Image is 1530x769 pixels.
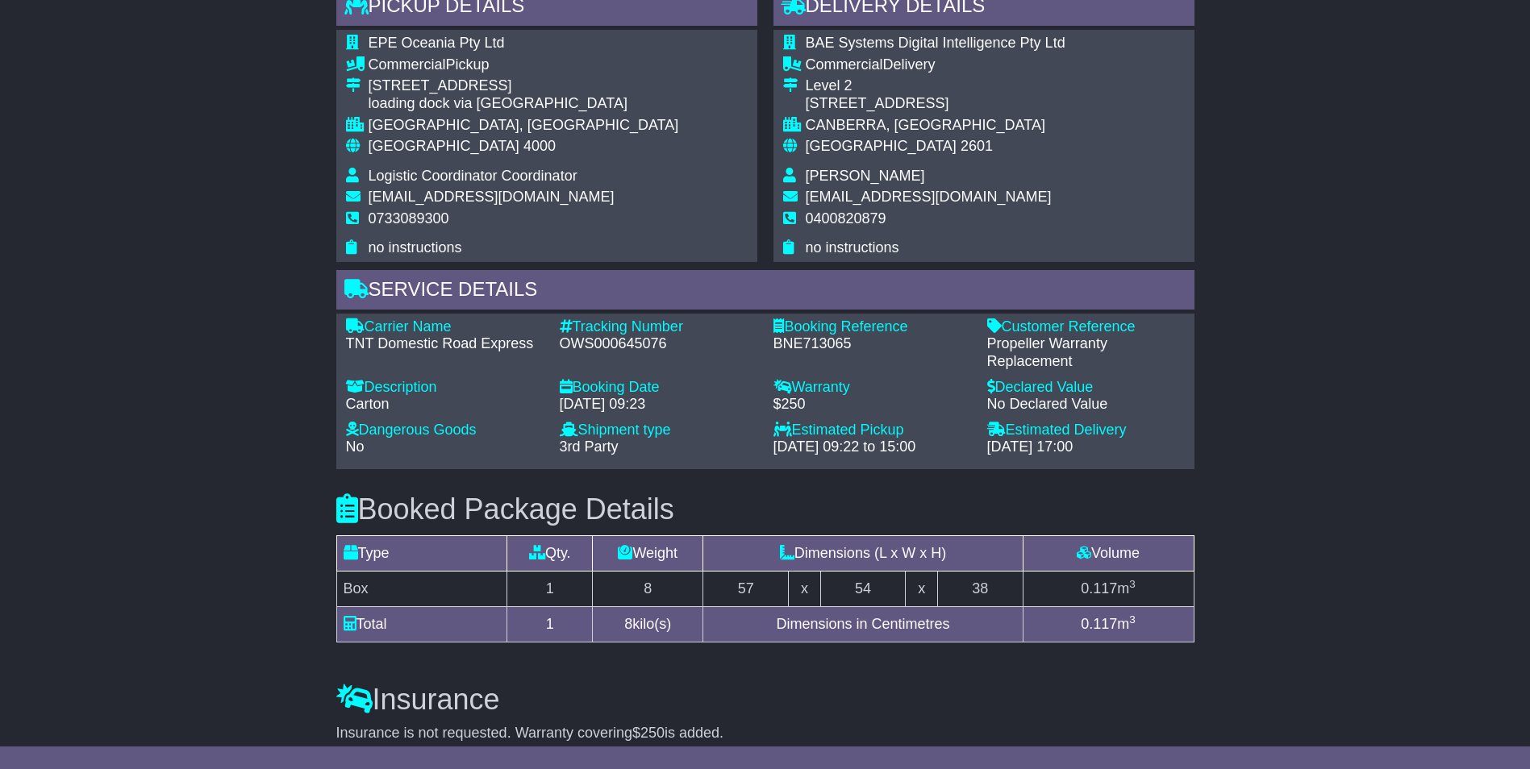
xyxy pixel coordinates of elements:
[987,439,1185,456] div: [DATE] 17:00
[703,571,789,606] td: 57
[336,606,507,642] td: Total
[987,379,1185,397] div: Declared Value
[507,535,593,571] td: Qty.
[346,422,544,439] div: Dangerous Goods
[346,396,544,414] div: Carton
[369,239,462,256] span: no instructions
[906,571,937,606] td: x
[507,606,593,642] td: 1
[820,571,906,606] td: 54
[806,210,886,227] span: 0400820879
[806,138,957,154] span: [GEOGRAPHIC_DATA]
[1023,535,1194,571] td: Volume
[369,189,615,205] span: [EMAIL_ADDRESS][DOMAIN_NAME]
[369,117,679,135] div: [GEOGRAPHIC_DATA], [GEOGRAPHIC_DATA]
[806,56,1065,74] div: Delivery
[987,335,1185,370] div: Propeller Warranty Replacement
[632,725,665,741] span: $250
[703,535,1023,571] td: Dimensions (L x W x H)
[789,571,820,606] td: x
[806,168,925,184] span: [PERSON_NAME]
[346,379,544,397] div: Description
[1023,571,1194,606] td: m
[1129,613,1136,626] sup: 3
[369,168,577,184] span: Logistic Coordinator Coordinator
[369,77,679,95] div: [STREET_ADDRESS]
[987,422,1185,439] div: Estimated Delivery
[560,379,757,397] div: Booking Date
[346,439,365,455] span: No
[773,335,971,353] div: BNE713065
[507,571,593,606] td: 1
[703,606,1023,642] td: Dimensions in Centimetres
[336,493,1194,526] h3: Booked Package Details
[336,725,1194,742] div: Insurance is not requested. Warranty covering is added.
[806,239,899,256] span: no instructions
[1081,580,1117,596] span: 0.117
[560,439,619,455] span: 3rd Party
[593,535,703,571] td: Weight
[806,189,1052,205] span: [EMAIL_ADDRESS][DOMAIN_NAME]
[560,318,757,336] div: Tracking Number
[806,35,1065,51] span: BAE Systems Digital Intelligence Pty Ltd
[773,422,971,439] div: Estimated Pickup
[346,318,544,336] div: Carrier Name
[773,439,971,456] div: [DATE] 09:22 to 15:00
[773,318,971,336] div: Booking Reference
[369,56,446,73] span: Commercial
[560,396,757,414] div: [DATE] 09:23
[806,77,1065,95] div: Level 2
[624,616,632,632] span: 8
[523,138,556,154] span: 4000
[560,335,757,353] div: OWS000645076
[987,318,1185,336] div: Customer Reference
[806,117,1065,135] div: CANBERRA, [GEOGRAPHIC_DATA]
[1023,606,1194,642] td: m
[336,684,1194,716] h3: Insurance
[346,335,544,353] div: TNT Domestic Road Express
[1081,616,1117,632] span: 0.117
[369,210,449,227] span: 0733089300
[961,138,993,154] span: 2601
[937,571,1023,606] td: 38
[336,535,507,571] td: Type
[773,379,971,397] div: Warranty
[369,95,679,113] div: loading dock via [GEOGRAPHIC_DATA]
[987,396,1185,414] div: No Declared Value
[806,56,883,73] span: Commercial
[593,606,703,642] td: kilo(s)
[806,95,1065,113] div: [STREET_ADDRESS]
[369,138,519,154] span: [GEOGRAPHIC_DATA]
[773,396,971,414] div: $250
[336,270,1194,314] div: Service Details
[1129,578,1136,590] sup: 3
[369,56,679,74] div: Pickup
[336,571,507,606] td: Box
[560,422,757,439] div: Shipment type
[369,35,505,51] span: EPE Oceania Pty Ltd
[593,571,703,606] td: 8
